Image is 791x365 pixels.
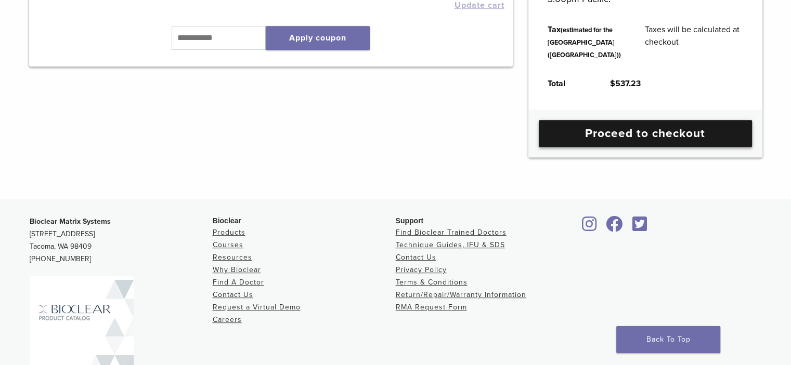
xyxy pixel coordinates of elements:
[610,78,615,89] span: $
[213,315,242,324] a: Careers
[396,240,505,249] a: Technique Guides, IFU & SDS
[536,15,633,69] th: Tax
[633,15,755,69] td: Taxes will be calculated at checkout
[603,222,627,233] a: Bioclear
[396,278,468,287] a: Terms & Conditions
[213,228,245,237] a: Products
[213,290,253,299] a: Contact Us
[213,240,243,249] a: Courses
[266,26,370,50] button: Apply coupon
[536,69,599,98] th: Total
[396,217,424,225] span: Support
[213,253,252,262] a: Resources
[396,290,526,299] a: Return/Repair/Warranty Information
[629,222,651,233] a: Bioclear
[610,78,641,89] bdi: 537.23
[579,222,601,233] a: Bioclear
[30,217,111,226] strong: Bioclear Matrix Systems
[396,253,436,262] a: Contact Us
[213,303,301,312] a: Request a Virtual Demo
[30,215,213,265] p: [STREET_ADDRESS] Tacoma, WA 98409 [PHONE_NUMBER]
[396,303,467,312] a: RMA Request Form
[616,326,720,353] a: Back To Top
[455,1,504,9] button: Update cart
[539,120,752,147] a: Proceed to checkout
[548,26,621,59] small: (estimated for the [GEOGRAPHIC_DATA] ([GEOGRAPHIC_DATA]))
[213,278,264,287] a: Find A Doctor
[396,228,507,237] a: Find Bioclear Trained Doctors
[213,217,241,225] span: Bioclear
[213,265,261,274] a: Why Bioclear
[396,265,447,274] a: Privacy Policy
